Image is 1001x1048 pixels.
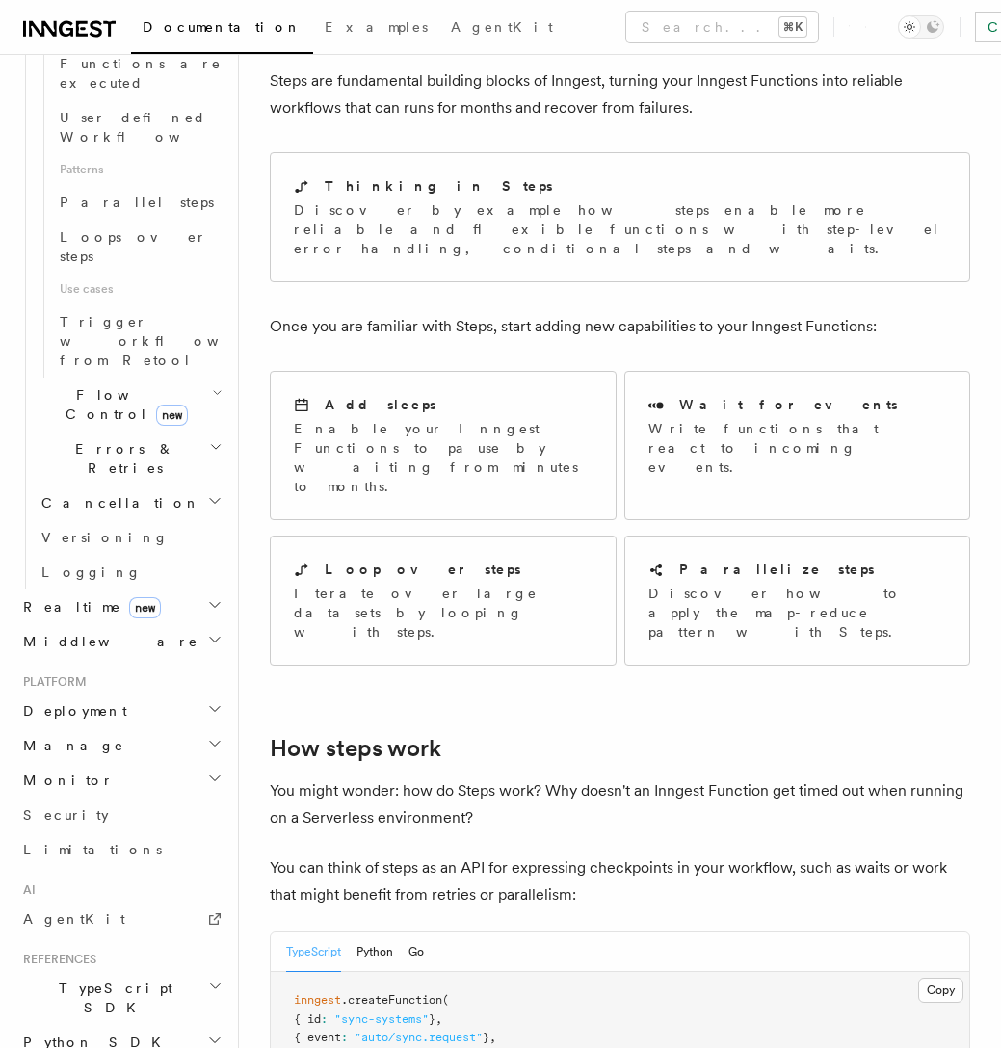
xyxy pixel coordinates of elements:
button: Cancellation [34,485,226,520]
span: Manage [15,736,124,755]
span: ( [442,993,449,1007]
p: Discover by example how steps enable more reliable and flexible functions with step-level error h... [294,200,946,258]
button: Deployment [15,694,226,728]
button: Manage [15,728,226,763]
a: How Functions are executed [52,27,226,100]
p: You might wonder: how do Steps work? Why doesn't an Inngest Function get timed out when running o... [270,777,970,831]
span: Security [23,807,109,823]
span: } [483,1031,489,1044]
a: Examples [313,6,439,52]
span: { id [294,1012,321,1026]
a: Parallel steps [52,185,226,220]
a: Thinking in StepsDiscover by example how steps enable more reliable and flexible functions with s... [270,152,970,282]
span: "auto/sync.request" [355,1031,483,1044]
span: Versioning [41,530,169,545]
span: "sync-systems" [334,1012,429,1026]
a: Add sleepsEnable your Inngest Functions to pause by waiting from minutes to months. [270,371,617,520]
span: Parallel steps [60,195,214,210]
kbd: ⌘K [779,17,806,37]
span: : [321,1012,328,1026]
span: .createFunction [341,993,442,1007]
span: } [429,1012,435,1026]
span: Monitor [15,771,114,790]
span: Trigger workflows from Retool [60,314,272,368]
span: : [341,1031,348,1044]
span: User-defined Workflows [60,110,233,144]
span: Documentation [143,19,302,35]
button: Go [408,932,424,972]
p: Discover how to apply the map-reduce pattern with Steps. [648,584,947,642]
span: new [129,597,161,618]
span: Errors & Retries [34,439,209,478]
span: Middleware [15,632,198,651]
span: inngest [294,993,341,1007]
button: Middleware [15,624,226,659]
span: new [156,405,188,426]
a: AgentKit [15,902,226,936]
a: How steps work [270,735,441,762]
p: Write functions that react to incoming events. [648,419,947,477]
a: User-defined Workflows [52,100,226,154]
p: You can think of steps as an API for expressing checkpoints in your workflow, such as waits or wo... [270,854,970,908]
h2: Wait for events [679,395,898,414]
span: Cancellation [34,493,200,512]
span: How Functions are executed [60,37,222,91]
a: AgentKit [439,6,565,52]
span: Limitations [23,842,162,857]
span: Examples [325,19,428,35]
span: AI [15,882,36,898]
button: Monitor [15,763,226,798]
span: AgentKit [451,19,553,35]
button: Errors & Retries [34,432,226,485]
p: Iterate over large datasets by looping with steps. [294,584,593,642]
span: { event [294,1031,341,1044]
button: Python [356,932,393,972]
button: Realtimenew [15,589,226,624]
p: Once you are familiar with Steps, start adding new capabilities to your Inngest Functions: [270,313,970,340]
a: Parallelize stepsDiscover how to apply the map-reduce pattern with Steps. [624,536,971,666]
span: TypeScript SDK [15,979,208,1017]
button: Search...⌘K [626,12,818,42]
button: Toggle dark mode [898,15,944,39]
h2: Add sleeps [325,395,436,414]
a: Security [15,798,226,832]
a: Versioning [34,520,226,555]
a: Loop over stepsIterate over large datasets by looping with steps. [270,536,617,666]
button: Flow Controlnew [34,378,226,432]
a: Trigger workflows from Retool [52,304,226,378]
a: Logging [34,555,226,589]
h2: Parallelize steps [679,560,875,579]
span: AgentKit [23,911,125,927]
span: Use cases [52,274,226,304]
span: References [15,952,96,967]
span: Patterns [52,154,226,185]
span: , [489,1031,496,1044]
h2: Loop over steps [325,560,521,579]
h2: Thinking in Steps [325,176,553,196]
a: Wait for eventsWrite functions that react to incoming events. [624,371,971,520]
a: Limitations [15,832,226,867]
span: Deployment [15,701,127,720]
p: Steps are fundamental building blocks of Inngest, turning your Inngest Functions into reliable wo... [270,67,970,121]
button: Copy [918,978,963,1003]
a: Documentation [131,6,313,54]
span: Platform [15,674,87,690]
button: TypeScript SDK [15,971,226,1025]
span: , [435,1012,442,1026]
span: Logging [41,564,142,580]
span: Realtime [15,597,161,616]
p: Enable your Inngest Functions to pause by waiting from minutes to months. [294,419,593,496]
span: Loops over steps [60,229,207,264]
span: Flow Control [34,385,212,424]
button: TypeScript [286,932,341,972]
a: Loops over steps [52,220,226,274]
